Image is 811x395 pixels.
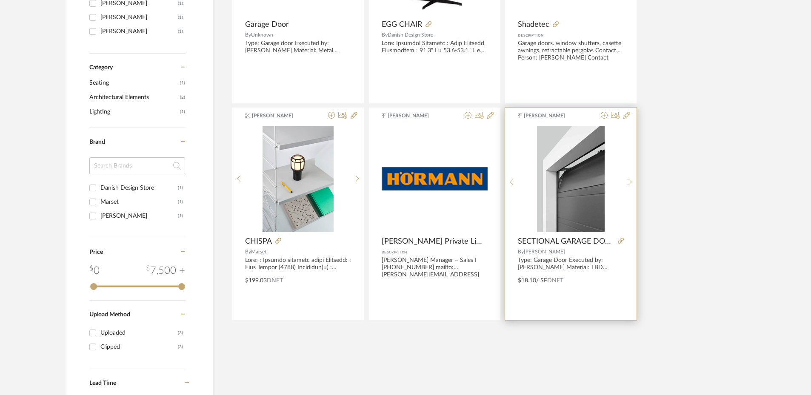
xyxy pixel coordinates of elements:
span: [PERSON_NAME] [524,249,565,254]
span: Shadetec [518,20,549,29]
div: (1) [178,11,183,24]
div: Description [518,31,624,40]
div: 0 [382,126,488,232]
span: / SF [536,278,547,284]
div: Type: Garage Door Executed by: [PERSON_NAME] Material: TBD Opening/Closing type: Vertical sliding... [518,257,624,271]
img: SECTIONAL GARAGE DOOR - SPU F42 [537,126,605,232]
span: Upload Method [89,312,130,318]
span: (2) [180,91,185,104]
span: Lighting [89,105,178,119]
div: Type: Garage door Executed by: [PERSON_NAME] Material: Metal Opening/Closing type: Sectional door... [245,40,351,54]
div: (1) [178,209,183,223]
span: Lead Time [89,380,116,386]
img: Shakti Hörmann Private Limited [382,167,488,190]
div: (1) [178,181,183,195]
span: Architectural Elements [89,90,178,105]
span: CHISPA [245,237,272,246]
span: Danish Design Store [388,32,433,37]
span: Price [89,249,103,255]
div: [PERSON_NAME] [100,25,178,38]
span: [PERSON_NAME] [524,112,577,119]
div: [PERSON_NAME] Manager – Sales I [PHONE_NUMBER] mailto:[PERSON_NAME][EMAIL_ADDRESS][DOMAIN_NAME] [... [382,257,488,277]
div: [PERSON_NAME] [100,209,178,223]
span: By [518,249,524,254]
div: (3) [178,340,183,354]
div: 7,500 + [146,263,185,278]
span: Category [89,64,113,71]
span: (1) [180,76,185,90]
div: (1) [178,195,183,209]
span: [PERSON_NAME] Private Limited [382,237,484,246]
div: 0 [89,263,100,278]
span: $18.10 [518,278,536,284]
div: [PERSON_NAME] [100,11,178,24]
span: $199.03 [245,278,267,284]
div: Lore: Ipsumdol Sitametc : Adip Elitsedd Eiusmodtem : 91.3" I u 53.6-53.1" L e 90.0" D/ Magn: 07.2... [382,40,488,54]
input: Search Brands [89,157,185,174]
span: Seating [89,76,178,90]
img: CHISPA [263,126,334,232]
span: By [382,32,388,37]
div: (1) [178,25,183,38]
span: [PERSON_NAME] [252,112,306,119]
span: (1) [180,105,185,119]
span: By [245,249,251,254]
div: Uploaded [100,326,178,340]
span: Garage Door [245,20,289,29]
div: Marset [100,195,178,209]
div: 1 [518,126,624,232]
span: EGG CHAIR [382,20,422,29]
div: Lore: : Ipsumdo sitametc adipi Elitsedd: : Eius Tempor (4788) Incididun(u) : Laboreet/Dolorema: A... [245,257,351,271]
span: SECTIONAL GARAGE DOOR - SPU F42 [518,237,614,246]
div: Garage doors. window shutters, casette awnings, retractable pergolas Contact Person: [PERSON_NAME... [518,40,624,60]
span: [PERSON_NAME] [388,112,441,119]
div: Clipped [100,340,178,354]
div: Danish Design Store [100,181,178,195]
div: (3) [178,326,183,340]
span: DNET [267,278,283,284]
span: Brand [89,139,105,145]
div: Description [382,248,488,257]
span: Unknown [251,32,273,37]
span: By [245,32,251,37]
span: DNET [547,278,563,284]
span: Marset [251,249,266,254]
